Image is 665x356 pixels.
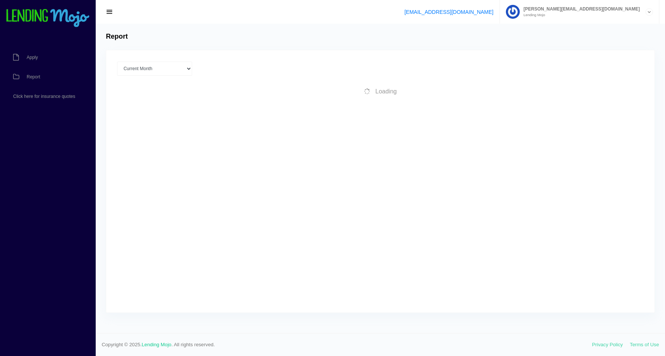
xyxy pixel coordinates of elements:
[27,75,40,79] span: Report
[6,9,90,28] img: logo-small.png
[506,5,520,19] img: Profile image
[102,341,592,348] span: Copyright © 2025. . All rights reserved.
[630,342,659,347] a: Terms of Use
[520,13,640,17] small: Lending Mojo
[405,9,493,15] a: [EMAIL_ADDRESS][DOMAIN_NAME]
[592,342,623,347] a: Privacy Policy
[375,88,397,95] span: Loading
[13,94,75,99] span: Click here for insurance quotes
[520,7,640,11] span: [PERSON_NAME][EMAIL_ADDRESS][DOMAIN_NAME]
[142,342,172,347] a: Lending Mojo
[27,55,38,60] span: Apply
[106,33,128,41] h4: Report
